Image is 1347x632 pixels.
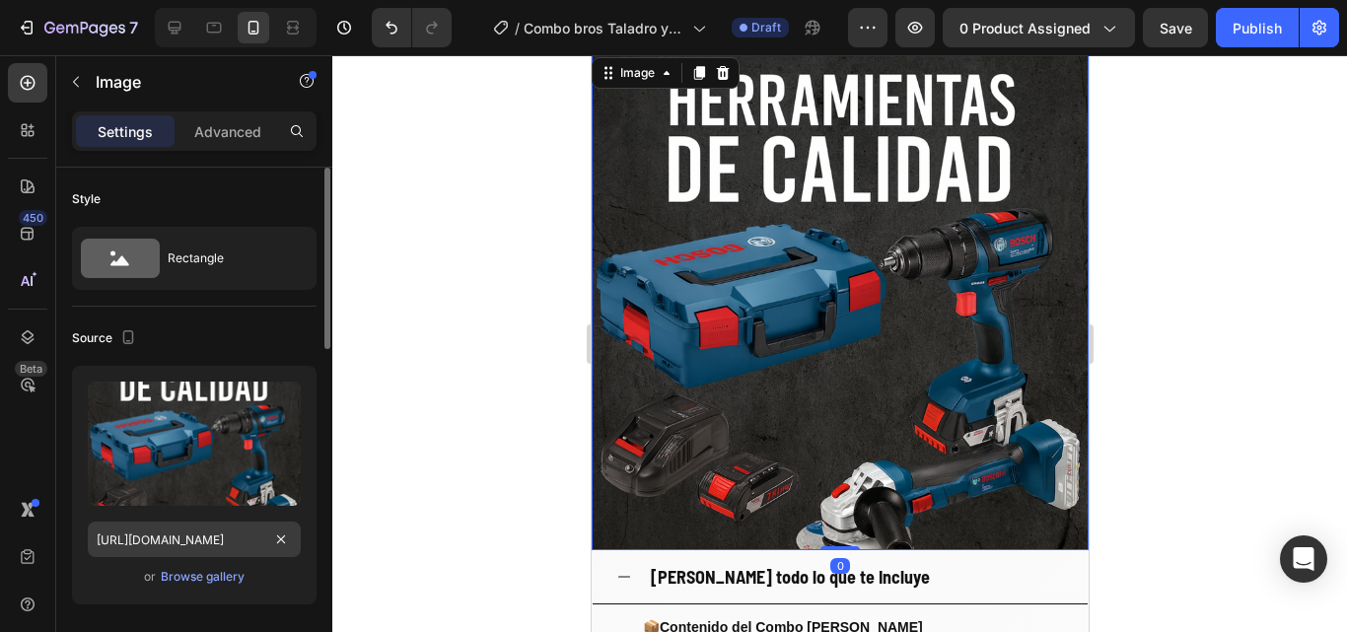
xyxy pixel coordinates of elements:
div: Publish [1233,18,1282,38]
p: Advanced [194,121,261,142]
img: preview-image [88,382,301,506]
span: 0 product assigned [959,18,1091,38]
div: Open Intercom Messenger [1280,535,1327,583]
button: 7 [8,8,147,47]
p: Image [96,70,263,94]
span: / [515,18,520,38]
button: 0 product assigned [943,8,1135,47]
div: 450 [19,210,47,226]
iframe: Design area [592,55,1089,632]
span: Draft [751,19,781,36]
input: https://example.com/image.jpg [88,522,301,557]
span: or [144,565,156,589]
button: Save [1143,8,1208,47]
p: 📦 [51,560,469,585]
div: Browse gallery [161,568,245,586]
div: Style [72,190,101,208]
button: Publish [1216,8,1299,47]
span: Save [1160,20,1192,36]
p: Settings [98,121,153,142]
span: Combo bros Taladro y Pulidora [524,18,684,38]
div: Rectangle [168,236,288,281]
div: Beta [15,361,47,377]
div: Undo/Redo [372,8,452,47]
button: Browse gallery [160,567,246,587]
div: Source [72,325,140,352]
p: 7 [129,16,138,39]
strong: Contenido del Combo [PERSON_NAME] [68,564,331,580]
